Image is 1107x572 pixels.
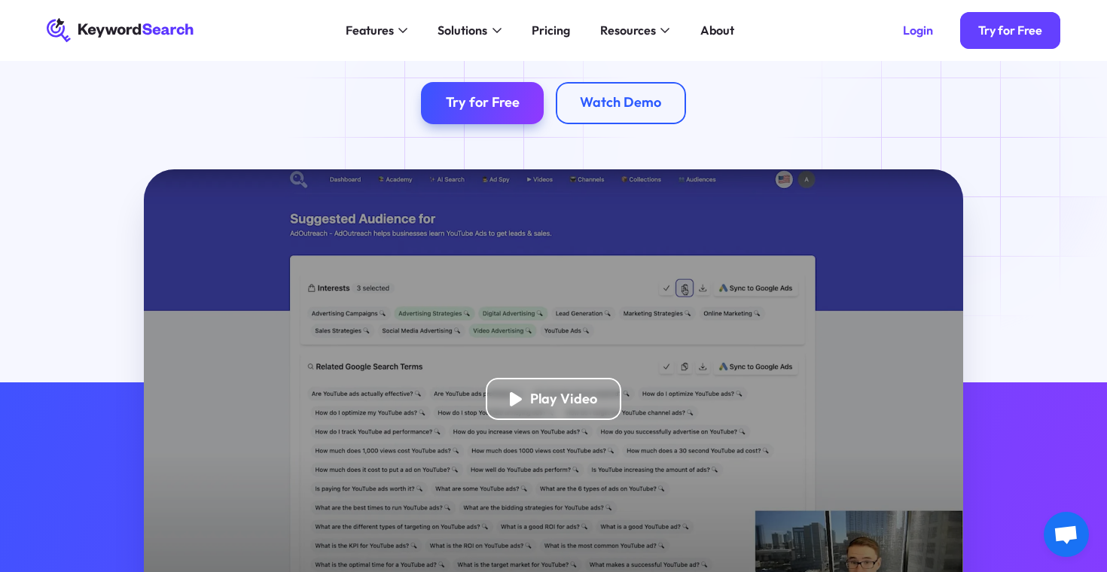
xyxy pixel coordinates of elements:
a: Try for Free [960,12,1060,48]
div: Watch Demo [580,94,661,111]
a: Pricing [523,18,579,42]
a: About [691,18,743,42]
div: Features [346,21,394,39]
div: Login [903,23,933,38]
div: Try for Free [446,94,520,111]
div: Solutions [438,21,487,39]
a: Try for Free [421,82,544,124]
div: About [700,21,734,39]
div: Try for Free [978,23,1042,38]
a: Login [884,12,950,48]
div: Play Video [530,391,597,408]
a: Open chat [1044,512,1089,557]
div: Resources [600,21,656,39]
div: Pricing [532,21,570,39]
